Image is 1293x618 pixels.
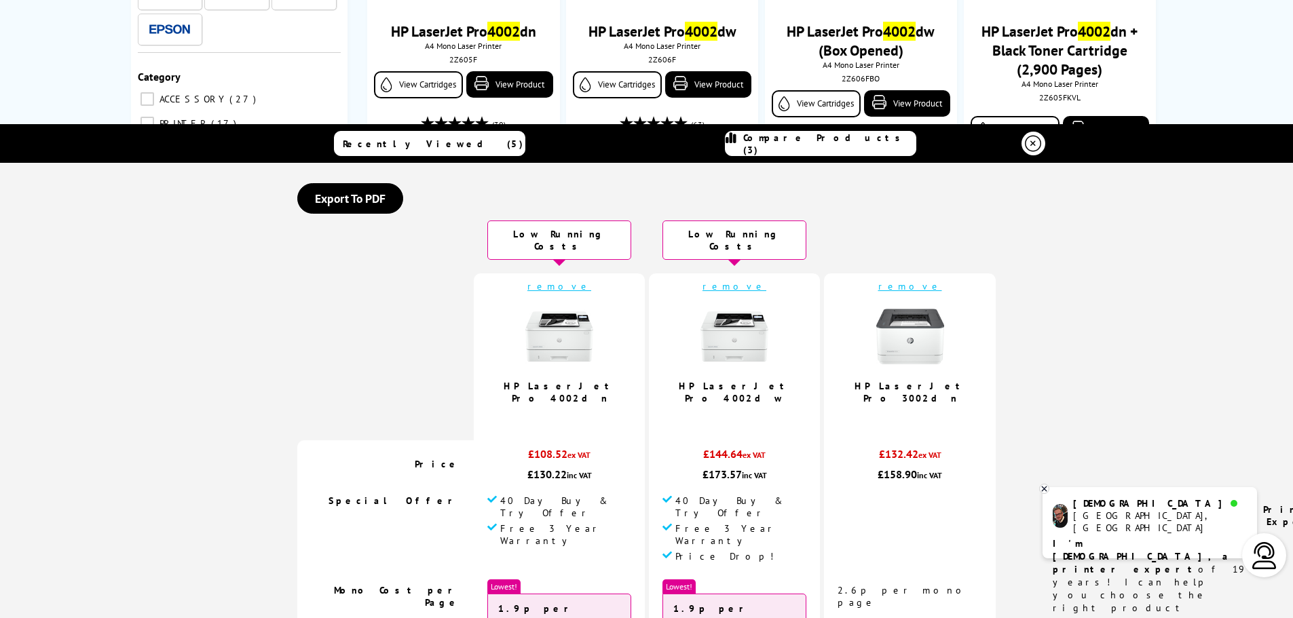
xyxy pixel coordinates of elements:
[675,495,806,519] span: 40 Day Buy & Try Offer
[211,117,240,130] span: 17
[525,303,593,370] img: HP-LaserJetPro-4002dn-Front-Small.jpg
[675,522,806,547] span: Free 3 Year Warranty
[662,579,696,594] span: Lowest!
[297,183,403,214] a: Export To PDF
[675,550,779,562] span: Price Drop!
[138,70,181,83] span: Category
[500,495,631,519] span: 40 Day Buy & Try Offer
[772,90,861,117] a: View Cartridges
[662,220,806,260] div: Low Running Costs
[487,467,631,481] div: £130.22
[588,22,736,41] a: HP LaserJet Pro4002dw
[377,54,549,64] div: 2Z605F
[567,470,592,480] span: inc VAT
[1251,542,1278,569] img: user-headset-light.svg
[864,90,950,117] a: View Product
[527,280,591,292] a: remove
[971,79,1149,89] span: A4 Mono Laser Printer
[685,22,717,41] mark: 4002
[329,495,460,507] span: Special Offer
[1053,537,1232,575] b: I'm [DEMOGRAPHIC_DATA], a printer expert
[742,470,767,480] span: inc VAT
[662,467,806,481] div: £173.57
[971,116,1060,143] a: View Cartridges
[504,380,615,404] a: HP LaserJet Pro 4002dn
[548,411,564,427] span: 4.9
[1073,509,1246,534] div: [GEOGRAPHIC_DATA], [GEOGRAPHIC_DATA]
[739,411,753,427] span: / 5
[487,22,520,41] mark: 4002
[691,112,705,138] span: (63)
[723,411,739,427] span: 5.0
[787,22,935,60] a: HP LaserJet Pro4002dw (Box Opened)
[1053,537,1247,615] p: of 19 years! I can help you choose the right product
[229,93,259,105] span: 27
[466,71,552,98] a: View Product
[567,450,591,460] span: ex VAT
[775,73,947,83] div: 2Z606FBO
[1053,504,1068,528] img: chris-livechat.png
[876,303,944,370] img: HP-LJP-3002dw-Front-Small.jpg
[415,458,460,470] span: Price
[838,584,969,609] span: 2.6p per mono page
[662,447,806,467] div: £144.64
[374,41,552,51] span: A4 Mono Laser Printer
[500,522,631,547] span: Free 3 Year Warranty
[878,280,942,292] a: remove
[702,280,766,292] a: remove
[492,112,506,138] span: (30)
[391,22,536,41] a: HP LaserJet Pro4002dn
[838,467,982,481] div: £158.90
[743,450,766,460] span: ex VAT
[343,138,523,150] span: Recently Viewed (5)
[855,380,966,404] a: HP LaserJet Pro 3002dn
[564,411,578,427] span: / 5
[974,92,1146,102] div: 2Z605FKVL
[883,22,916,41] mark: 4002
[665,71,751,98] a: View Product
[140,117,154,130] input: PRINTER 17
[772,60,950,70] span: A4 Mono Laser Printer
[1073,497,1246,509] div: [DEMOGRAPHIC_DATA]
[487,220,631,260] div: Low Running Costs
[725,131,916,156] a: Compare Products (3)
[487,579,521,594] span: Lowest!
[156,117,210,130] span: PRINTER
[679,380,790,404] a: HP LaserJet Pro 4002dw
[1078,22,1110,41] mark: 4002
[140,92,154,106] input: ACCESSORY 27
[149,24,190,35] img: Epson
[573,71,662,98] a: View Cartridges
[334,584,460,609] span: Mono Cost per Page
[487,447,631,467] div: £108.52
[1063,116,1149,142] a: View Product
[576,54,748,64] div: 2Z606F
[918,450,941,460] span: ex VAT
[917,470,942,480] span: inc VAT
[374,71,463,98] a: View Cartridges
[573,41,751,51] span: A4 Mono Laser Printer
[838,447,982,467] div: £132.42
[334,131,525,156] a: Recently Viewed (5)
[981,22,1138,79] a: HP LaserJet Pro4002dn + Black Toner Cartridge (2,900 Pages)
[743,132,916,156] span: Compare Products (3)
[156,93,228,105] span: ACCESSORY
[700,303,768,370] img: HP-LaserJetPro-4002dw-Front-Small.jpg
